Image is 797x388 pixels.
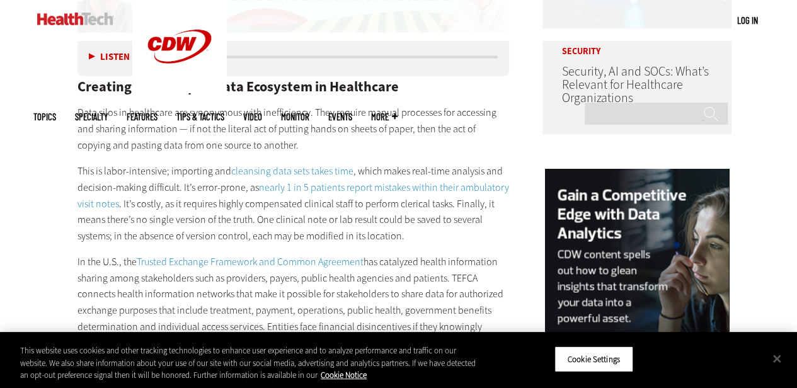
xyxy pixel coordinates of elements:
a: cleansing data sets takes time [231,164,353,177]
p: This is labor-intensive; importing and , which makes real-time analysis and decision-making diffi... [77,163,510,243]
button: Cookie Settings [554,346,633,372]
a: Features [127,112,158,122]
a: Log in [737,14,758,26]
a: Trusted Exchange Framework and Common Agreement [137,254,364,268]
span: Topics [33,112,56,122]
a: Tips & Tactics [176,112,224,122]
a: nearly 1 in 5 patients report mistakes within their ambulatory visit notes [77,180,509,210]
p: In the U.S., the has catalyzed health information sharing among stakeholders such as providers, p... [77,253,510,350]
span: Specialty [75,112,108,122]
a: MonITor [281,112,309,122]
div: This website uses cookies and other tracking technologies to enhance user experience and to analy... [20,345,478,382]
a: Events [328,112,352,122]
a: Video [243,112,262,122]
a: CDW [132,83,227,96]
div: User menu [737,14,758,27]
button: Close [763,345,791,372]
span: More [371,112,398,122]
img: Home [37,13,113,25]
a: More information about your privacy [321,370,367,380]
